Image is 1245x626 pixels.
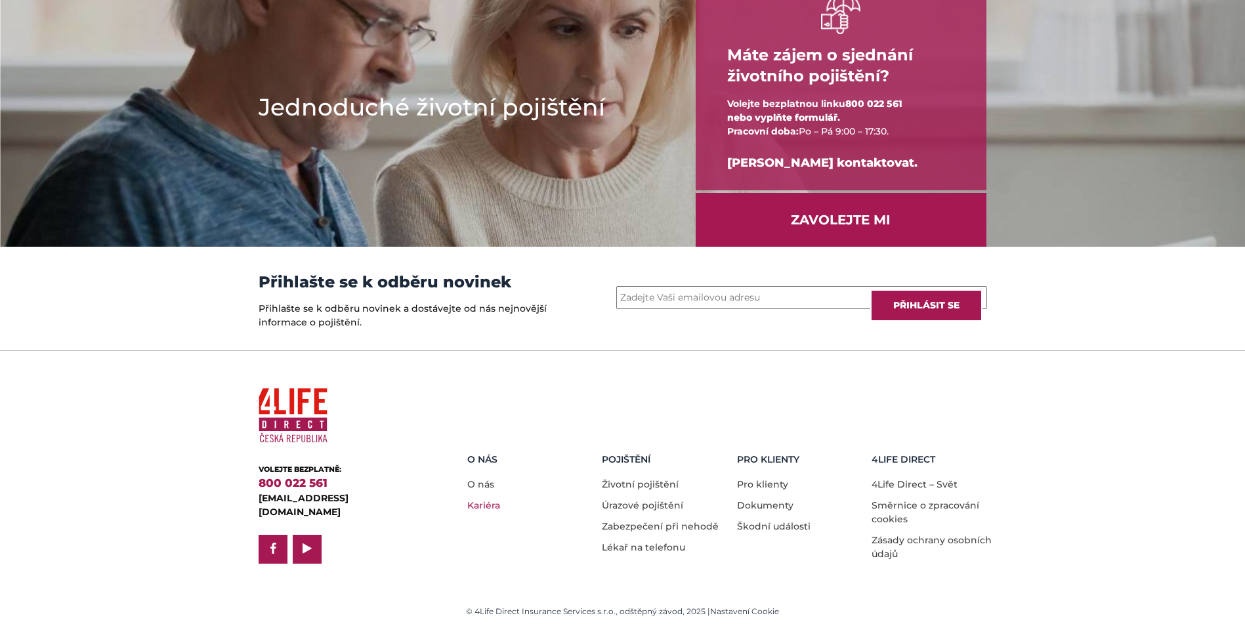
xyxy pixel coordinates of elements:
h4: Máte zájem o sjednání životního pojištění? [727,34,955,97]
a: Zabezpečení při nehodě [602,520,719,532]
img: 4Life Direct Česká republika logo [259,383,327,449]
h3: Přihlašte se k odběru novinek [259,273,551,291]
a: Škodní události [737,520,811,532]
a: O nás [467,478,494,490]
a: Lékař na telefonu [602,541,685,553]
h5: Pro Klienty [737,454,862,465]
a: 4Life Direct – Svět [872,478,958,490]
a: 800 022 561 [259,476,327,490]
span: Pracovní doba: [727,125,799,137]
a: Kariéra [467,499,500,511]
a: Pro klienty [737,478,788,490]
a: Směrnice o zpracování cookies [872,499,979,525]
a: Úrazové pojištění [602,499,683,511]
h5: 4LIFE DIRECT [872,454,997,465]
a: [EMAIL_ADDRESS][DOMAIN_NAME] [259,492,348,518]
input: Zadejte Vaši emailovou adresu [616,286,987,309]
input: Přihlásit se [870,289,982,322]
h5: Pojištění [602,454,727,465]
a: Dokumenty [737,499,793,511]
a: Zásady ochrany osobních údajů [872,534,992,560]
a: Nastavení Cookie [710,606,779,616]
span: 800 022 561 nebo vyplňte formulář. [727,98,902,123]
div: [PERSON_NAME] kontaktovat. [727,138,955,188]
a: Životní pojištění [602,478,679,490]
h5: O nás [467,454,593,465]
a: ZAVOLEJTE MI [696,193,986,247]
h1: Jednoduché životní pojištění [259,91,654,123]
div: Po – Pá 9:00 – 17:30. [727,125,955,138]
span: Volejte bezplatnou linku [727,98,845,110]
div: © 4Life Direct Insurance Services s.r.o., odštěpný závod, 2025 | [259,606,987,617]
p: Přihlašte se k odběru novinek a dostávejte od nás nejnovější informace o pojištění. [259,302,551,329]
div: VOLEJTE BEZPLATNĚ: [259,464,426,475]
